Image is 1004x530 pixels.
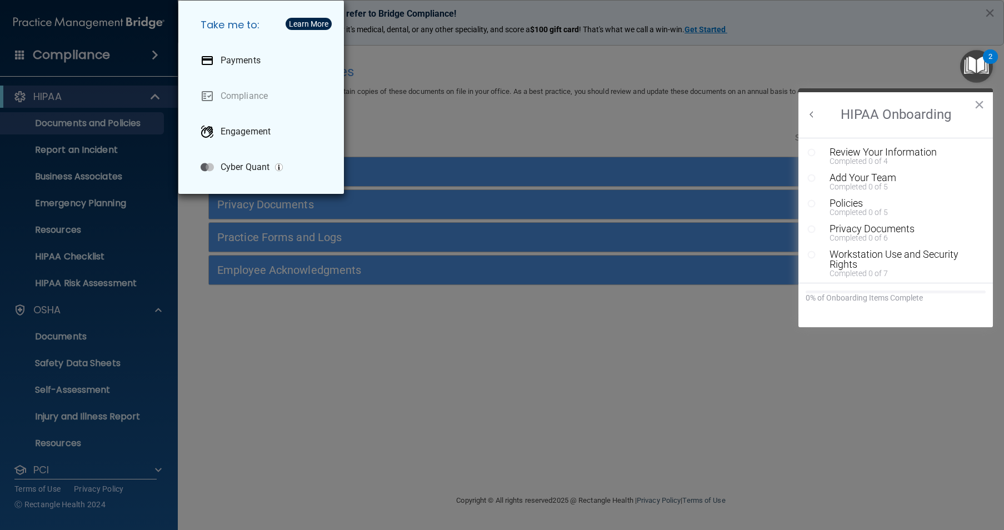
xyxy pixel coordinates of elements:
[286,18,332,30] button: Learn More
[824,198,970,216] button: PoliciesCompleted 0 of 5
[974,96,985,113] button: Close
[830,208,970,216] div: Completed 0 of 5
[806,109,817,120] button: Back to Resource Center Home
[830,173,970,183] div: Add Your Team
[960,50,993,83] button: Open Resource Center, 2 new notifications
[830,147,970,157] div: Review Your Information
[192,152,335,183] a: Cyber Quant
[830,224,970,234] div: Privacy Documents
[824,249,970,277] button: Workstation Use and Security RightsCompleted 0 of 7
[798,92,993,138] h2: HIPAA Onboarding
[221,162,269,173] p: Cyber Quant
[192,116,335,147] a: Engagement
[824,173,970,191] button: Add Your TeamCompleted 0 of 5
[830,269,970,277] div: Completed 0 of 7
[806,293,986,303] div: 0% of Onboarding Items Complete
[192,81,335,112] a: Compliance
[289,20,328,28] div: Learn More
[798,88,993,327] div: Resource Center
[988,57,992,71] div: 2
[830,198,970,208] div: Policies
[221,126,271,137] p: Engagement
[830,249,970,269] div: Workstation Use and Security Rights
[830,183,970,191] div: Completed 0 of 5
[192,9,335,41] h5: Take me to:
[221,55,261,66] p: Payments
[830,234,970,242] div: Completed 0 of 6
[830,157,970,165] div: Completed 0 of 4
[824,147,970,165] button: Review Your InformationCompleted 0 of 4
[192,45,335,76] a: Payments
[824,224,970,242] button: Privacy DocumentsCompleted 0 of 6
